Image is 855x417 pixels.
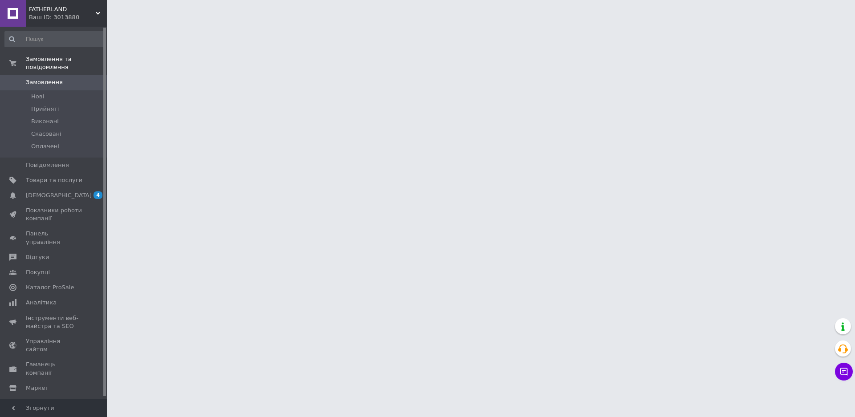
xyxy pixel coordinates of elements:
[26,360,82,377] span: Гаманець компанії
[26,230,82,246] span: Панель управління
[4,31,105,47] input: Пошук
[29,13,107,21] div: Ваш ID: 3013880
[26,384,49,392] span: Маркет
[26,314,82,330] span: Інструменти веб-майстра та SEO
[26,337,82,353] span: Управління сайтом
[31,142,59,150] span: Оплачені
[26,176,82,184] span: Товари та послуги
[26,78,63,86] span: Замовлення
[26,55,107,71] span: Замовлення та повідомлення
[31,117,59,126] span: Виконані
[94,191,102,199] span: 4
[26,161,69,169] span: Повідомлення
[31,130,61,138] span: Скасовані
[31,105,59,113] span: Прийняті
[26,268,50,276] span: Покупці
[29,5,96,13] span: FATHERLAND
[835,363,853,381] button: Чат з покупцем
[31,93,44,101] span: Нові
[26,253,49,261] span: Відгуки
[26,283,74,291] span: Каталог ProSale
[26,299,57,307] span: Аналітика
[26,206,82,223] span: Показники роботи компанії
[26,191,92,199] span: [DEMOGRAPHIC_DATA]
